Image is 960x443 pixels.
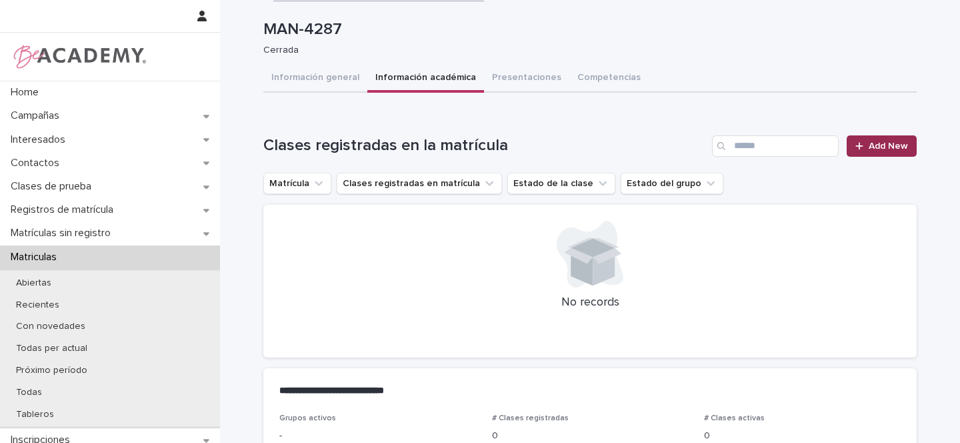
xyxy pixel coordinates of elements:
[5,251,67,264] p: Matriculas
[263,173,331,194] button: Matrícula
[492,429,689,443] p: 0
[704,429,901,443] p: 0
[569,65,649,93] button: Competencias
[5,278,62,289] p: Abiertas
[5,343,98,354] p: Todas per actual
[279,296,901,310] p: No records
[847,135,917,157] a: Add New
[5,300,70,311] p: Recientes
[279,414,336,422] span: Grupos activos
[5,387,53,398] p: Todas
[5,203,124,216] p: Registros de matrícula
[5,133,76,146] p: Interesados
[367,65,484,93] button: Información académica
[5,157,70,169] p: Contactos
[712,135,839,157] input: Search
[507,173,615,194] button: Estado de la clase
[263,45,906,56] p: Cerrada
[5,409,65,420] p: Tableros
[5,109,70,122] p: Campañas
[492,414,569,422] span: # Clases registradas
[484,65,569,93] button: Presentaciones
[263,20,911,39] p: MAN-4287
[621,173,723,194] button: Estado del grupo
[5,321,96,332] p: Con novedades
[5,180,102,193] p: Clases de prueba
[263,136,707,155] h1: Clases registradas en la matrícula
[5,227,121,240] p: Matrículas sin registro
[11,43,147,70] img: WPrjXfSUmiLcdUfaYY4Q
[279,429,476,443] p: -
[263,65,367,93] button: Información general
[337,173,502,194] button: Clases registradas en matrícula
[704,414,765,422] span: # Clases activas
[5,86,49,99] p: Home
[869,141,908,151] span: Add New
[5,365,98,376] p: Próximo período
